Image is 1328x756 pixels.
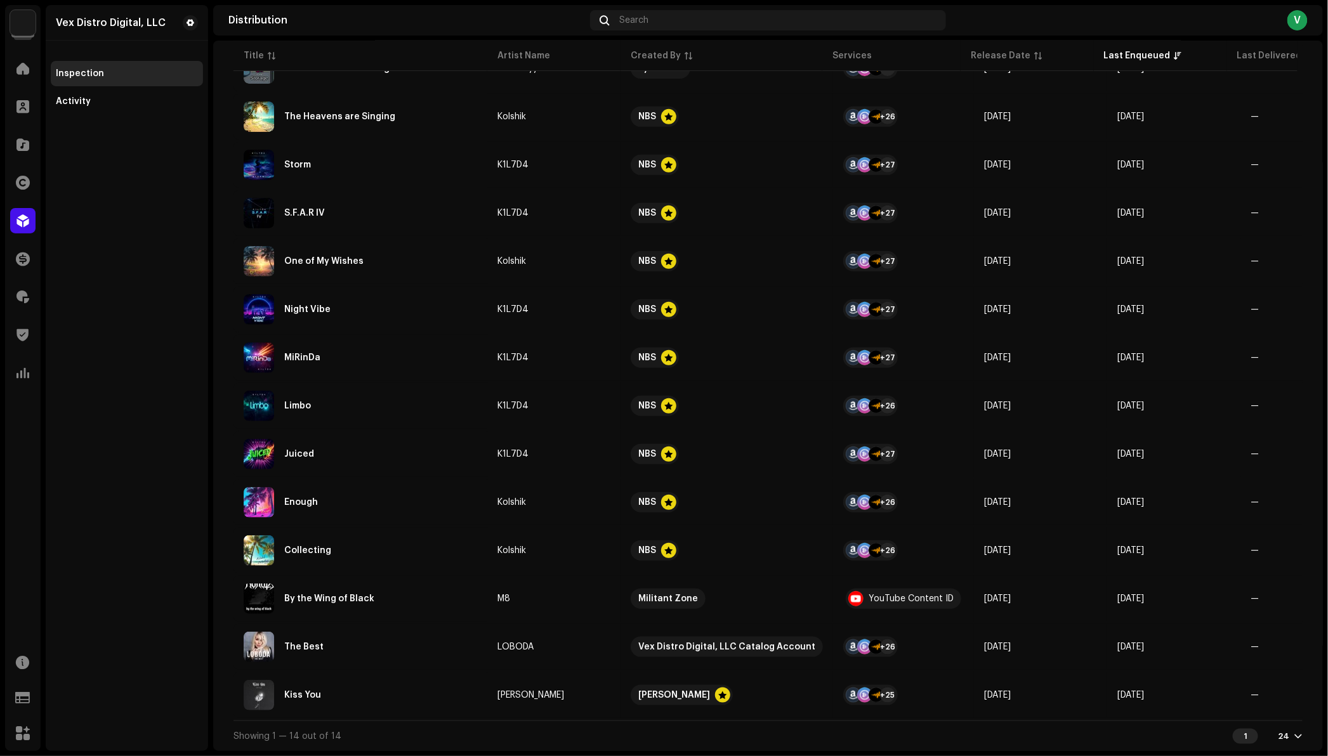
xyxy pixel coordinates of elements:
span: Sep 22, 2025 [984,594,1011,603]
span: Oct 9, 2025 [984,498,1011,507]
div: S.F.A.R IV [284,209,325,218]
img: baee0e9b-b2d9-48be-a2ea-33de47581536 [244,294,274,325]
div: K1L7D4 [497,160,529,169]
span: Oct 9, 2025 [1117,450,1144,459]
div: Night Vibe [284,305,331,314]
span: — [1251,257,1259,266]
div: +26 [880,495,895,510]
img: 12771f6b-d138-49dc-8719-78a60088a360 [244,680,274,710]
div: Enough [284,498,318,507]
img: f54e66a7-785a-45d1-81e5-cbce095f68ce [244,150,274,180]
span: NBS [631,155,823,175]
span: Oct 9, 2025 [1117,160,1144,169]
span: Oct 9, 2025 [1117,112,1144,121]
div: Distribution [228,15,585,25]
img: 33f66de2-a979-45da-9de3-524a6d13faff [244,439,274,469]
div: NBS [638,203,656,223]
div: NBS [638,251,656,271]
span: — [1251,642,1259,651]
div: +27 [880,157,895,173]
div: Activity [56,96,91,107]
div: Vex Distro Digital, LLC [56,18,166,28]
div: [PERSON_NAME] [497,691,564,700]
div: Juiced [284,450,314,459]
div: +26 [880,398,895,414]
span: — [1251,691,1259,700]
div: Kolshik [497,257,526,266]
div: Vex Distro Digital, LLC Catalog Account [638,637,815,657]
div: +25 [880,688,895,703]
span: Oct 9, 2025 [1117,353,1144,362]
span: — [1251,112,1259,121]
span: — [1251,546,1259,555]
div: NBS [638,396,656,416]
div: +27 [880,302,895,317]
img: d91665aa-2b8b-420e-a7e3-68ff74e54fcb [244,246,274,277]
span: — [1251,450,1259,459]
span: NBS [631,348,823,368]
div: +26 [880,639,895,655]
span: K1L7D4 [497,401,610,410]
span: Jun 12, 2024 [984,691,1011,700]
div: +27 [880,254,895,269]
div: By the Wing of Black [284,594,374,603]
div: NBS [638,348,656,368]
div: LOBODA [497,642,534,651]
div: Last Delivered [1237,49,1302,62]
div: MiRinDa [284,353,320,362]
img: f09443dc-a103-4873-b51a-db7d80283dfd [244,342,274,373]
span: Oct 9, 2025 [984,257,1011,266]
div: NBS [638,107,656,127]
div: Title [244,49,264,62]
span: Kolshik [497,546,610,555]
div: One of My Wishes [284,257,364,266]
span: Oct 9, 2025 [984,353,1011,362]
span: Oct 9, 2025 [984,305,1011,314]
img: decd6ed3-86e4-4e12-aabb-86e4f4a6ca22 [244,391,274,421]
div: NBS [638,444,656,464]
div: K1L7D4 [497,305,529,314]
div: [PERSON_NAME] [638,685,710,705]
div: V [1287,10,1308,30]
div: +27 [880,205,895,221]
span: Kolshik [497,112,610,121]
span: Oct 9, 2025 [984,160,1011,169]
span: Vex Distro Digital, LLC Catalog Account [631,637,823,657]
span: — [1251,353,1259,362]
span: — [1251,594,1259,603]
div: NBS [638,299,656,320]
img: 4fddd6df-eeaa-4ac0-ae14-61af6f4ec0ba [244,535,274,566]
span: K1L7D4 [497,160,610,169]
div: Limbo [284,401,311,410]
span: NBS [631,107,823,127]
span: K1L7D4 [497,353,610,362]
div: 1 [1233,729,1258,744]
div: +27 [880,350,895,365]
img: 4f352ab7-c6b2-4ec4-b97a-09ea22bd155f [10,10,36,36]
span: NBS [631,396,823,416]
span: NBS [631,540,823,561]
div: K1L7D4 [497,353,529,362]
span: Oct 9, 2025 [1117,498,1144,507]
span: Oct 9, 2025 [984,450,1011,459]
div: +26 [880,543,895,558]
span: Oct 9, 2025 [1117,401,1144,410]
div: Collecting [284,546,331,555]
div: Kolshik [497,498,526,507]
span: NBS [631,203,823,223]
span: NBS [631,299,823,320]
div: The Best [284,642,324,651]
div: 24 [1279,731,1290,741]
span: Oct 9, 2025 [1117,546,1144,555]
img: ca202aad-e9ca-43cb-b020-440608160178 [244,101,274,132]
span: Oct 9, 2025 [984,209,1011,218]
div: Kiss You [284,691,321,700]
img: 0d0df914-9ba8-4fb7-a591-92746d963fa4 [244,583,274,614]
span: — [1251,160,1259,169]
img: 1876eb94-3661-4549-8fd9-89e5417634e1 [244,198,274,228]
div: Last Enqueued [1104,49,1171,62]
span: Oct 9, 2025 [1117,257,1144,266]
span: LOBODA [497,642,610,651]
div: NBS [638,155,656,175]
div: Militant Zone [638,589,698,609]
